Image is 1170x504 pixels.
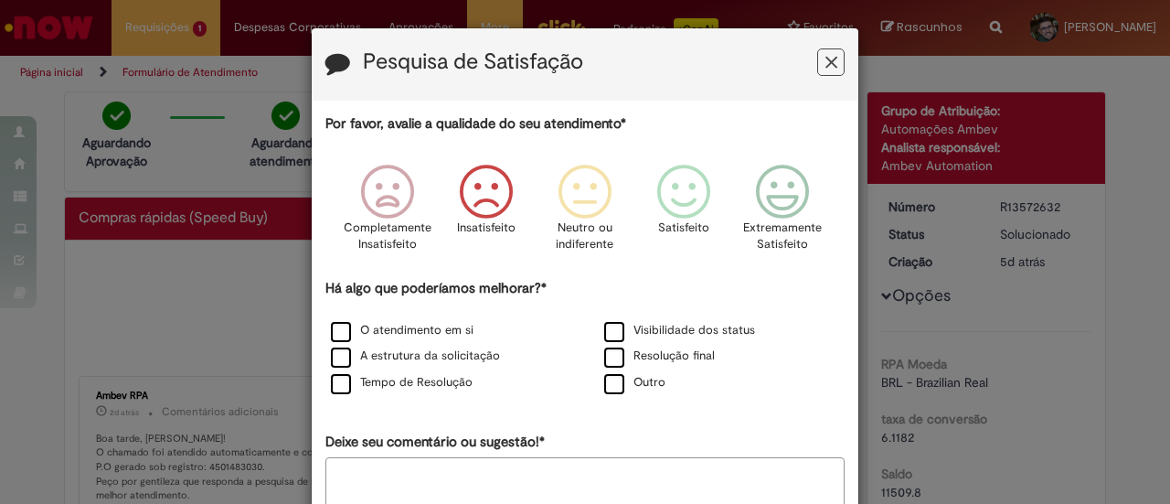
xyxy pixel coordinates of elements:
div: Extremamente Satisfeito [736,151,829,276]
label: Deixe seu comentário ou sugestão!* [325,433,545,452]
label: Visibilidade dos status [604,322,755,339]
div: Completamente Insatisfeito [340,151,433,276]
p: Satisfeito [658,220,709,237]
label: Tempo de Resolução [331,374,473,391]
label: Pesquisa de Satisfação [363,50,583,74]
div: Neutro ou indiferente [538,151,632,276]
label: A estrutura da solicitação [331,348,500,365]
p: Extremamente Satisfeito [743,220,822,253]
div: Insatisfeito [440,151,533,276]
label: Por favor, avalie a qualidade do seu atendimento* [325,114,626,134]
label: Outro [604,374,665,391]
label: Resolução final [604,348,715,365]
p: Completamente Insatisfeito [344,220,431,253]
label: O atendimento em si [331,322,473,339]
div: Satisfeito [637,151,730,276]
p: Insatisfeito [457,220,516,237]
p: Neutro ou indiferente [552,220,618,253]
div: Há algo que poderíamos melhorar?* [325,279,845,397]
